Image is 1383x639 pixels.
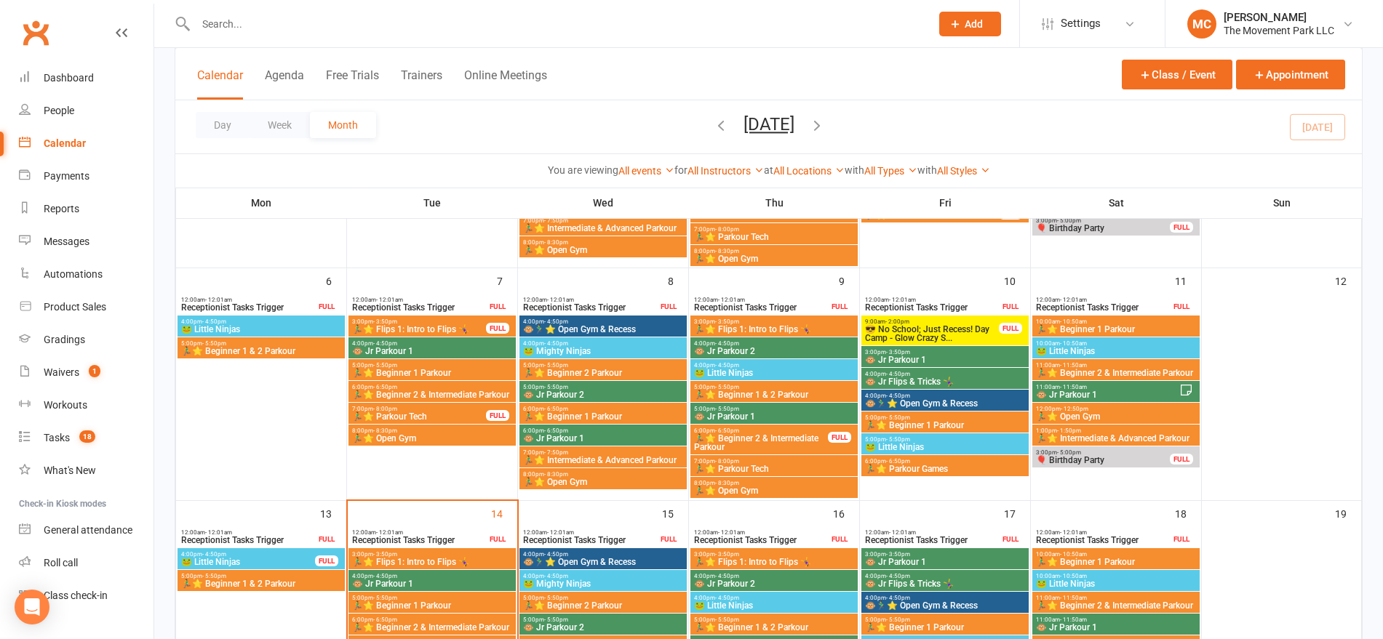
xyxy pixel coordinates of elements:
[522,471,684,478] span: 8:00pm
[180,551,316,558] span: 4:00pm
[544,340,568,347] span: - 4:50pm
[19,127,154,160] a: Calendar
[19,356,154,389] a: Waivers 1
[486,534,509,544] div: FULL
[180,340,342,347] span: 5:00pm
[491,501,517,525] div: 14
[715,384,739,390] span: - 5:50pm
[715,573,739,579] span: - 4:50pm
[860,188,1031,218] th: Fri
[497,268,517,292] div: 7
[828,534,851,544] div: FULL
[19,160,154,193] a: Payments
[939,12,1001,36] button: Add
[522,246,684,254] span: 🏃‍♂️⭐ Open Gym
[376,529,403,536] span: - 12:01am
[486,301,509,312] div: FULL
[44,236,89,247] div: Messages
[693,369,855,377] span: 🐸 Little Ninjas
[1061,406,1088,412] span: - 12:50pm
[351,340,513,347] span: 4:00pm
[693,384,855,390] span: 5:00pm
[202,573,226,579] span: - 5:50pm
[999,301,1022,312] div: FULL
[1004,268,1030,292] div: 10
[1035,224,1171,233] span: 🎈 Birthday Party
[44,301,106,313] div: Product Sales
[693,529,829,536] span: 12:00am
[693,233,855,241] span: 🏃‍♂️⭐ Parkour Tech
[693,325,855,334] span: 🏃‍♂️⭐ Flips 1: Intro to Flips 🤸‍♀️
[310,112,376,138] button: Month
[522,456,684,465] span: 🏃‍♂️⭐ Intermediate & Advanced Parkour
[180,303,316,312] span: Receptionist Tasks Trigger
[351,384,513,390] span: 6:00pm
[464,68,547,100] button: Online Meetings
[693,458,855,465] span: 7:00pm
[886,349,910,355] span: - 3:50pm
[715,551,739,558] span: - 3:50pm
[1060,340,1087,347] span: - 10:50am
[19,62,154,95] a: Dashboard
[522,369,684,377] span: 🏃‍♂️⭐ Beginner 2 Parkour
[44,432,70,443] div: Tasks
[522,362,684,369] span: 5:00pm
[668,268,688,292] div: 8
[1035,412,1197,421] span: 🏃‍♂️⭐ Open Gym
[1175,501,1201,525] div: 18
[19,323,154,356] a: Gradings
[693,347,855,355] span: 🐵 Jr Parkour 2
[326,68,379,100] button: Free Trials
[715,340,739,347] span: - 4:50pm
[522,384,684,390] span: 5:00pm
[828,301,851,312] div: FULL
[886,371,910,377] span: - 4:50pm
[864,371,1026,377] span: 4:00pm
[917,164,937,176] strong: with
[522,449,684,456] span: 7:00pm
[693,434,829,451] span: 🏃‍♂️⭐ Beginner 2 & Intermediate Parkour
[864,325,1000,342] span: 😎 No School; Just Recess! Day Camp - Glow Crazy S...
[205,529,232,536] span: - 12:01am
[764,164,773,176] strong: at
[315,555,338,566] div: FULL
[687,165,764,177] a: All Instructors
[833,501,859,525] div: 16
[522,406,684,412] span: 6:00pm
[522,529,658,536] span: 12:00am
[864,318,1000,325] span: 9:00am
[864,393,1026,399] span: 4:00pm
[886,436,910,443] span: - 5:50pm
[351,434,513,443] span: 🏃‍♂️⭐ Open Gym
[618,165,674,177] a: All events
[373,318,397,325] span: - 3:50pm
[657,534,680,544] div: FULL
[886,551,910,558] span: - 3:50pm
[937,165,990,177] a: All Styles
[693,551,855,558] span: 3:00pm
[44,105,74,116] div: People
[864,414,1026,421] span: 5:00pm
[180,297,316,303] span: 12:00am
[522,551,684,558] span: 4:00pm
[351,347,513,355] span: 🐵 Jr Parkour 1
[889,297,916,303] span: - 12:01am
[180,529,316,536] span: 12:00am
[1035,303,1171,312] span: Receptionist Tasks Trigger
[1035,536,1171,544] span: Receptionist Tasks Trigger
[205,297,232,303] span: - 12:01am
[1035,456,1171,465] span: 🎈 Birthday Party
[715,406,739,412] span: - 5:50pm
[180,558,316,566] span: 🐸 Little Ninjas
[486,323,509,334] div: FULL
[522,318,684,325] span: 4:00pm
[19,579,154,612] a: Class kiosk mode
[864,443,1026,451] span: 🐸 Little Ninjas
[693,254,855,263] span: 🏃‍♂️⭐ Open Gym
[486,410,509,421] div: FULL
[1060,551,1087,558] span: - 10:50am
[351,297,487,303] span: 12:00am
[1224,24,1334,37] div: The Movement Park LLC
[373,406,397,412] span: - 8:00pm
[351,406,487,412] span: 7:00pm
